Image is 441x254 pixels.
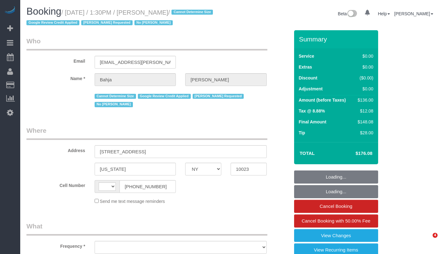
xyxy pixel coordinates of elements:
[299,53,314,59] label: Service
[171,10,213,15] span: Cannot Determine Size
[433,233,438,238] span: 4
[95,73,176,86] input: First Name
[22,56,90,64] label: Email
[95,163,176,175] input: City
[299,97,346,103] label: Amount (before Taxes)
[347,10,357,18] img: New interface
[355,75,373,81] div: ($0.00)
[299,75,317,81] label: Discount
[185,73,267,86] input: Last Name
[299,108,325,114] label: Tax @ 8.88%
[26,126,267,140] legend: Where
[294,200,378,213] a: Cancel Booking
[355,53,373,59] div: $0.00
[394,11,433,16] a: [PERSON_NAME]
[120,180,176,193] input: Cell Number
[355,64,373,70] div: $0.00
[22,73,90,82] label: Name *
[355,97,373,103] div: $136.00
[95,102,133,107] span: No [PERSON_NAME]
[355,130,373,136] div: $28.00
[26,20,79,25] span: Google Review Credit Applied
[231,163,267,175] input: Zip Code
[355,86,373,92] div: $0.00
[26,36,267,50] legend: Who
[26,9,215,26] small: / [DATE] / 1:30PM / [PERSON_NAME]
[299,36,375,43] h3: Summary
[355,108,373,114] div: $12.08
[299,130,305,136] label: Tip
[299,119,326,125] label: Final Amount
[378,11,390,16] a: Help
[420,233,435,248] iframe: Intercom live chat
[100,199,165,204] span: Send me text message reminders
[294,214,378,228] a: Cancel Booking with 50.00% Fee
[134,20,173,25] span: No [PERSON_NAME]
[299,86,323,92] label: Adjustment
[22,145,90,154] label: Address
[95,94,136,99] span: Cannot Determine Size
[355,119,373,125] div: $148.08
[95,56,176,69] input: Email
[4,6,16,15] img: Automaid Logo
[338,11,357,16] a: Beta
[81,20,133,25] span: [PERSON_NAME] Requested
[138,94,191,99] span: Google Review Credit Applied
[22,180,90,189] label: Cell Number
[193,94,244,99] span: [PERSON_NAME] Requested
[299,64,312,70] label: Extras
[294,229,378,242] a: View Changes
[26,6,61,17] span: Booking
[300,151,315,156] strong: Total
[26,222,267,236] legend: What
[22,241,90,249] label: Frequency *
[337,151,372,156] h4: $176.08
[302,218,370,223] span: Cancel Booking with 50.00% Fee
